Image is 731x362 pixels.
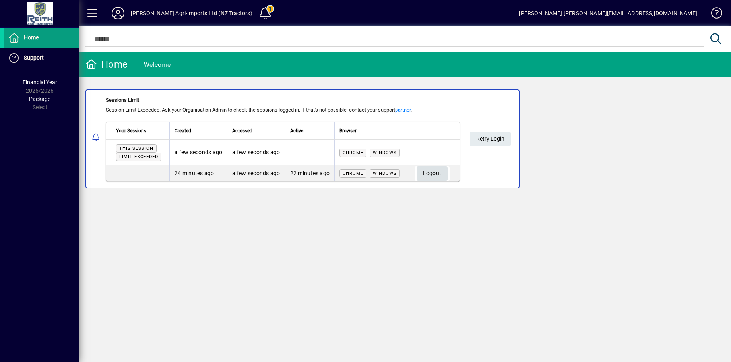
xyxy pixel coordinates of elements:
[131,7,252,19] div: [PERSON_NAME] Agri-Imports Ltd (NZ Tractors)
[395,107,411,113] a: partner
[290,126,303,135] span: Active
[144,58,171,71] div: Welcome
[339,126,357,135] span: Browser
[232,126,252,135] span: Accessed
[169,140,227,165] td: a few seconds ago
[343,150,363,155] span: Chrome
[119,146,153,151] span: This session
[417,166,448,181] button: Logout
[106,96,460,104] div: Sessions Limit
[175,126,191,135] span: Created
[373,150,397,155] span: Windows
[476,132,504,145] span: Retry Login
[119,154,158,159] span: Limit exceeded
[169,165,227,181] td: 24 minutes ago
[227,140,285,165] td: a few seconds ago
[705,2,721,27] a: Knowledge Base
[79,89,731,188] app-alert-notification-menu-item: Sessions Limit
[29,96,50,102] span: Package
[24,34,39,41] span: Home
[106,106,460,114] div: Session Limit Exceeded. Ask your Organisation Admin to check the sessions logged in. If that's no...
[105,6,131,20] button: Profile
[373,171,397,176] span: Windows
[343,171,363,176] span: Chrome
[227,165,285,181] td: a few seconds ago
[4,48,79,68] a: Support
[423,167,442,180] span: Logout
[24,54,44,61] span: Support
[519,7,697,19] div: [PERSON_NAME] [PERSON_NAME][EMAIL_ADDRESS][DOMAIN_NAME]
[23,79,57,85] span: Financial Year
[85,58,128,71] div: Home
[470,132,511,146] button: Retry Login
[285,165,335,181] td: 22 minutes ago
[116,126,146,135] span: Your Sessions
